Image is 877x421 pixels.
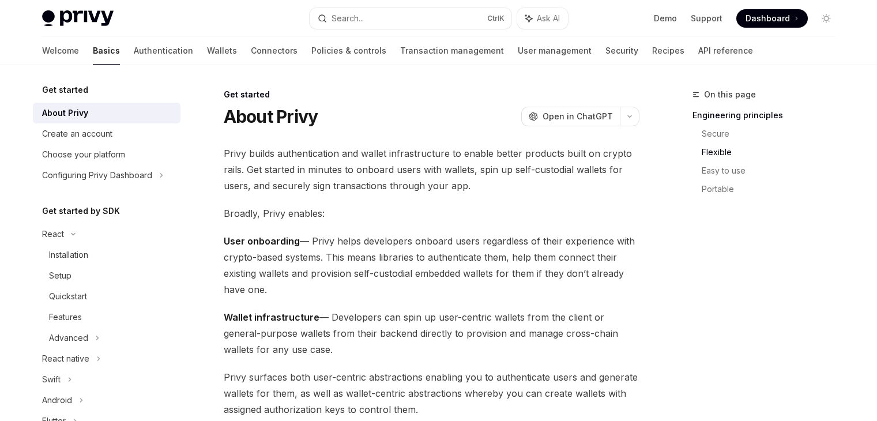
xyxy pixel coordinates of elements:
button: Ask AI [517,8,568,29]
div: Setup [49,269,71,283]
button: Open in ChatGPT [521,107,620,126]
a: Demo [654,13,677,24]
button: Search...CtrlK [310,8,511,29]
div: React native [42,352,89,366]
button: Toggle dark mode [817,9,835,28]
div: Swift [42,373,61,386]
div: About Privy [42,106,88,120]
a: Authentication [134,37,193,65]
h1: About Privy [224,106,318,127]
a: Setup [33,265,180,286]
div: Installation [49,248,88,262]
a: Welcome [42,37,79,65]
div: Features [49,310,82,324]
a: API reference [698,37,753,65]
a: Installation [33,245,180,265]
div: Configuring Privy Dashboard [42,168,152,182]
div: Android [42,393,72,407]
span: Privy surfaces both user-centric abstractions enabling you to authenticate users and generate wal... [224,369,639,418]
a: Wallets [207,37,237,65]
span: Dashboard [746,13,790,24]
a: Create an account [33,123,180,144]
div: React [42,227,64,241]
h5: Get started [42,83,88,97]
div: Advanced [49,331,88,345]
a: About Privy [33,103,180,123]
h5: Get started by SDK [42,204,120,218]
a: Secure [702,125,845,143]
a: User management [518,37,592,65]
span: Open in ChatGPT [543,111,613,122]
a: Recipes [652,37,684,65]
a: Dashboard [736,9,808,28]
a: Policies & controls [311,37,386,65]
a: Features [33,307,180,328]
a: Choose your platform [33,144,180,165]
span: Ctrl K [487,14,505,23]
span: — Privy helps developers onboard users regardless of their experience with crypto-based systems. ... [224,233,639,298]
span: Broadly, Privy enables: [224,205,639,221]
img: light logo [42,10,114,27]
a: Engineering principles [692,106,845,125]
div: Quickstart [49,290,87,303]
a: Basics [93,37,120,65]
div: Get started [224,89,639,100]
strong: Wallet infrastructure [224,311,319,323]
span: Ask AI [537,13,560,24]
a: Connectors [251,37,298,65]
a: Support [691,13,722,24]
span: On this page [704,88,756,102]
span: Privy builds authentication and wallet infrastructure to enable better products built on crypto r... [224,145,639,194]
strong: User onboarding [224,235,300,247]
div: Create an account [42,127,112,141]
a: Quickstart [33,286,180,307]
a: Transaction management [400,37,504,65]
a: Easy to use [702,161,845,180]
a: Security [605,37,638,65]
span: — Developers can spin up user-centric wallets from the client or general-purpose wallets from the... [224,309,639,358]
div: Choose your platform [42,148,125,161]
div: Search... [332,12,364,25]
a: Flexible [702,143,845,161]
a: Portable [702,180,845,198]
